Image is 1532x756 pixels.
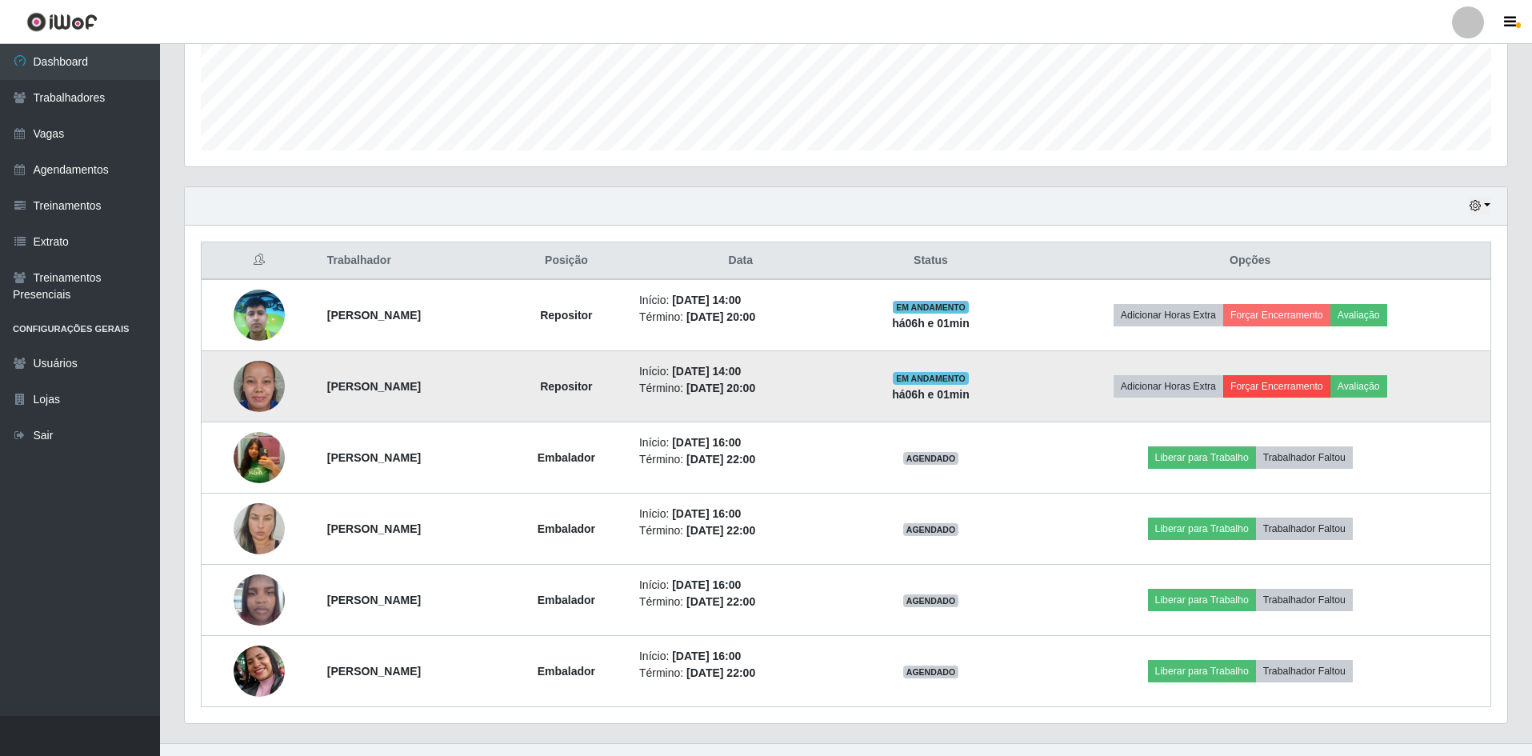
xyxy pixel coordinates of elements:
time: [DATE] 14:00 [672,294,741,306]
time: [DATE] 16:00 [672,650,741,662]
time: [DATE] 22:00 [686,524,755,537]
span: EM ANDAMENTO [893,301,969,314]
strong: há 06 h e 01 min [892,317,970,330]
strong: há 06 h e 01 min [892,388,970,401]
img: CoreUI Logo [26,12,98,32]
li: Término: [639,309,842,326]
button: Adicionar Horas Extra [1114,375,1223,398]
th: Trabalhador [318,242,503,280]
li: Término: [639,522,842,539]
th: Opções [1010,242,1490,280]
strong: Embalador [538,594,595,606]
img: 1749579597632.jpeg [234,425,285,491]
button: Avaliação [1330,304,1387,326]
li: Término: [639,594,842,610]
button: Avaliação [1330,375,1387,398]
button: Trabalhador Faltou [1256,518,1353,540]
time: [DATE] 20:00 [686,382,755,394]
strong: [PERSON_NAME] [327,309,421,322]
button: Forçar Encerramento [1223,375,1330,398]
button: Liberar para Trabalho [1148,446,1256,469]
time: [DATE] 22:00 [686,595,755,608]
time: [DATE] 20:00 [686,310,755,323]
strong: Repositor [540,380,592,393]
button: Liberar para Trabalho [1148,589,1256,611]
img: 1750014841176.jpeg [234,566,285,634]
th: Posição [503,242,630,280]
button: Liberar para Trabalho [1148,660,1256,682]
li: Término: [639,665,842,682]
button: Liberar para Trabalho [1148,518,1256,540]
li: Início: [639,292,842,309]
li: Início: [639,648,842,665]
img: 1756740185962.jpeg [234,351,285,422]
img: 1748462708796.jpeg [234,281,285,350]
img: 1755391845867.jpeg [234,487,285,571]
time: [DATE] 22:00 [686,453,755,466]
strong: [PERSON_NAME] [327,665,421,678]
time: [DATE] 22:00 [686,666,755,679]
li: Início: [639,434,842,451]
time: [DATE] 16:00 [672,507,741,520]
strong: Embalador [538,451,595,464]
button: Forçar Encerramento [1223,304,1330,326]
li: Início: [639,577,842,594]
strong: Embalador [538,665,595,678]
strong: Embalador [538,522,595,535]
strong: Repositor [540,309,592,322]
time: [DATE] 16:00 [672,578,741,591]
img: 1756305018782.jpeg [234,626,285,717]
strong: [PERSON_NAME] [327,522,421,535]
span: AGENDADO [903,523,959,536]
button: Adicionar Horas Extra [1114,304,1223,326]
time: [DATE] 14:00 [672,365,741,378]
li: Término: [639,451,842,468]
strong: [PERSON_NAME] [327,451,421,464]
button: Trabalhador Faltou [1256,589,1353,611]
strong: [PERSON_NAME] [327,380,421,393]
li: Início: [639,363,842,380]
li: Início: [639,506,842,522]
span: AGENDADO [903,452,959,465]
span: AGENDADO [903,666,959,678]
strong: [PERSON_NAME] [327,594,421,606]
button: Trabalhador Faltou [1256,446,1353,469]
span: EM ANDAMENTO [893,372,969,385]
button: Trabalhador Faltou [1256,660,1353,682]
span: AGENDADO [903,594,959,607]
th: Status [852,242,1010,280]
th: Data [630,242,852,280]
time: [DATE] 16:00 [672,436,741,449]
li: Término: [639,380,842,397]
